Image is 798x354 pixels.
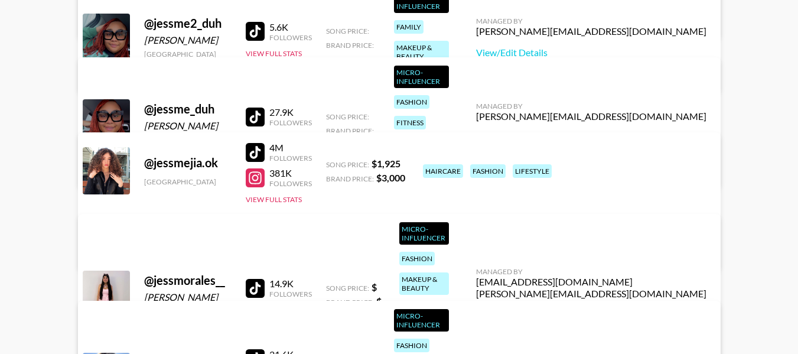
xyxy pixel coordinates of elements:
div: @ jessmejia.ok [144,155,232,170]
div: [EMAIL_ADDRESS][DOMAIN_NAME] [476,276,706,288]
div: Followers [269,154,312,163]
div: makeup & beauty [394,41,449,63]
div: 14.9K [269,278,312,290]
a: View/Edit Details [476,47,706,59]
div: fashion [470,164,506,178]
div: @ jessmorales__ [144,273,232,288]
span: Brand Price: [326,126,374,135]
div: 27.9K [269,106,312,118]
div: Followers [269,179,312,188]
div: 381K [269,167,312,179]
div: Followers [269,290,312,298]
div: fashion [399,252,435,265]
strong: $ [376,295,382,307]
div: Micro-Influencer [394,309,449,332]
span: Song Price: [326,27,369,35]
div: 4M [269,142,312,154]
span: Brand Price: [326,174,374,183]
div: fitness [394,116,426,129]
div: lifestyle [513,164,552,178]
div: Micro-Influencer [399,222,449,245]
span: Brand Price: [326,41,374,50]
div: Managed By [476,17,706,25]
div: Managed By [476,267,706,276]
strong: $ 3,000 [376,172,405,183]
div: Managed By [476,102,706,111]
span: Song Price: [326,160,369,169]
div: [PERSON_NAME][EMAIL_ADDRESS][DOMAIN_NAME] [476,25,706,37]
div: fashion [394,339,429,352]
span: Brand Price: [326,298,374,307]
a: View/Edit Details [476,132,706,144]
div: Followers [269,118,312,127]
div: haircare [423,164,463,178]
span: Song Price: [326,284,369,293]
div: makeup & beauty [399,272,449,295]
button: View Full Stats [246,49,302,58]
div: 5.6K [269,21,312,33]
div: [GEOGRAPHIC_DATA] [144,50,232,59]
span: Song Price: [326,112,369,121]
strong: $ [372,281,377,293]
div: family [394,20,424,34]
div: @ jessme_duh [144,102,232,116]
div: Micro-Influencer [394,66,449,88]
div: [GEOGRAPHIC_DATA] [144,177,232,186]
div: [PERSON_NAME] [144,120,232,132]
button: View Full Stats [246,195,302,204]
div: fashion [394,95,429,109]
div: Followers [269,33,312,42]
div: [PERSON_NAME] [144,291,232,303]
div: [PERSON_NAME] [144,34,232,46]
div: @ jessme2_duh [144,16,232,31]
div: [PERSON_NAME][EMAIL_ADDRESS][DOMAIN_NAME] [476,111,706,122]
strong: $ 1,925 [372,158,400,169]
div: [PERSON_NAME][EMAIL_ADDRESS][DOMAIN_NAME] [476,288,706,300]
